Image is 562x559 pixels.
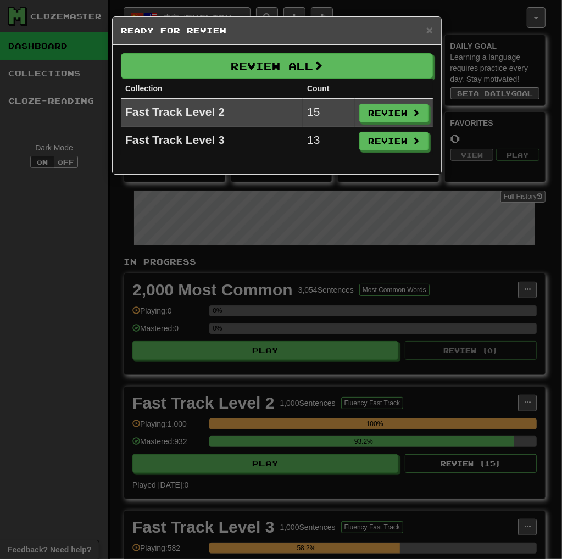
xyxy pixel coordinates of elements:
[426,24,433,36] span: ×
[303,127,355,155] td: 13
[121,25,433,36] h5: Ready for Review
[303,99,355,127] td: 15
[121,79,303,99] th: Collection
[303,79,355,99] th: Count
[121,99,303,127] td: Fast Track Level 2
[359,132,429,150] button: Review
[121,127,303,155] td: Fast Track Level 3
[426,24,433,36] button: Close
[359,104,429,122] button: Review
[121,53,433,79] button: Review All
